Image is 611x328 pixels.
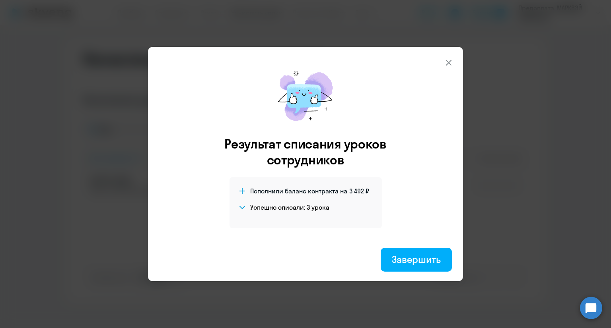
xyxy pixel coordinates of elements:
[250,203,329,212] h4: Успешно списали: 3 урока
[270,63,341,129] img: mirage-message.png
[250,187,347,195] span: Пополнили баланс контракта на
[349,187,369,195] span: 3 492 ₽
[392,253,441,266] div: Завершить
[214,136,397,168] h3: Результат списания уроков сотрудников
[381,248,452,272] button: Завершить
